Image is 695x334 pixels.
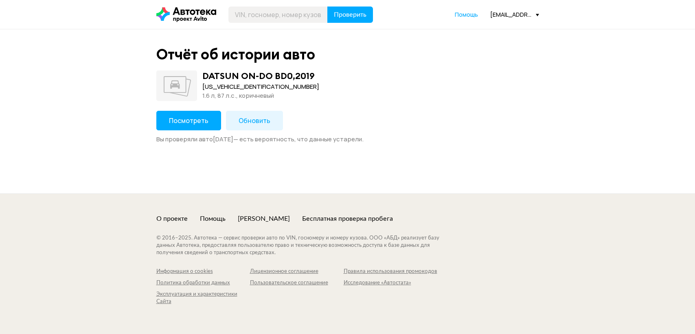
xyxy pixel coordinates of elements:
span: Помощь [455,11,478,18]
input: VIN, госномер, номер кузова [228,7,328,23]
a: Политика обработки данных [156,279,250,287]
div: [US_VEHICLE_IDENTIFICATION_NUMBER] [202,82,319,91]
span: Обновить [239,116,270,125]
a: О проекте [156,214,188,223]
button: Обновить [226,111,283,130]
a: Правила использования промокодов [344,268,437,275]
a: Эксплуатация и характеристики Сайта [156,291,250,305]
button: Посмотреть [156,111,221,130]
div: [EMAIL_ADDRESS][DOMAIN_NAME] [490,11,539,18]
a: Лицензионное соглашение [250,268,344,275]
a: Бесплатная проверка пробега [302,214,393,223]
span: Посмотреть [169,116,208,125]
a: Информация о cookies [156,268,250,275]
div: Вы проверяли авто [DATE] — есть вероятность, что данные устарели. [156,135,539,143]
a: Помощь [455,11,478,19]
span: Проверить [334,11,366,18]
div: DATSUN ON-DO BD0 , 2019 [202,70,315,81]
a: Помощь [200,214,226,223]
a: Пользовательское соглашение [250,279,344,287]
a: [PERSON_NAME] [238,214,290,223]
div: 1.6 л, 87 л.c., коричневый [202,91,319,100]
a: Исследование «Автостата» [344,279,437,287]
div: © 2016– 2025 . Автотека — сервис проверки авто по VIN, госномеру и номеру кузова. ООО «АБД» реали... [156,235,456,257]
div: Отчёт об истории авто [156,46,315,63]
button: Проверить [327,7,373,23]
